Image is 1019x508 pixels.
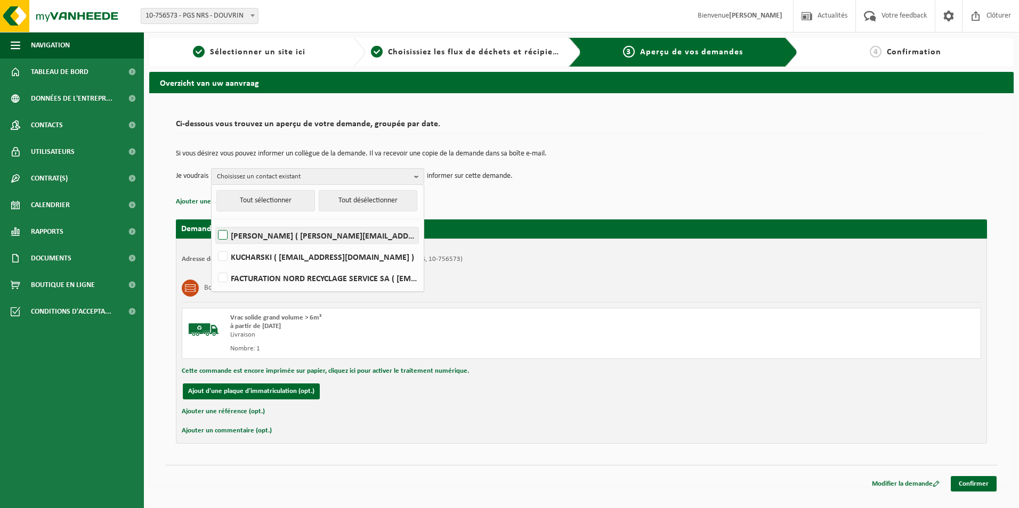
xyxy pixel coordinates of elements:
[216,190,315,211] button: Tout sélectionner
[182,424,272,438] button: Ajouter un commentaire (opt.)
[188,314,220,346] img: BL-SO-LV.png
[230,331,624,339] div: Livraison
[204,280,258,297] h3: Bois non traité (A)
[176,195,259,209] button: Ajouter une référence (opt.)
[230,345,624,353] div: Nombre: 1
[371,46,383,58] span: 2
[31,272,95,298] span: Boutique en ligne
[176,150,987,158] p: Si vous désirez vous pouvez informer un collègue de la demande. Il va recevoir une copie de la de...
[31,112,63,138] span: Contacts
[31,165,68,192] span: Contrat(s)
[176,168,208,184] p: Je voudrais
[210,48,305,56] span: Sélectionner un site ici
[217,169,410,185] span: Choisissez un contact existant
[211,168,424,184] button: Choisissez un contact existant
[216,249,418,265] label: KUCHARSKI ( [EMAIL_ADDRESS][DOMAIN_NAME] )
[31,245,71,272] span: Documents
[31,32,70,59] span: Navigation
[887,48,941,56] span: Confirmation
[427,168,513,184] p: informer sur cette demande.
[182,405,265,419] button: Ajouter une référence (opt.)
[864,476,948,491] a: Modifier la demande
[176,120,987,134] h2: Ci-dessous vous trouvez un aperçu de votre demande, groupée par date.
[31,192,70,218] span: Calendrier
[183,383,320,399] button: Ajout d'une plaque d'immatriculation (opt.)
[870,46,881,58] span: 4
[141,9,258,23] span: 10-756573 - PGS NRS - DOUVRIN
[951,476,997,491] a: Confirmer
[31,59,88,85] span: Tableau de bord
[31,138,75,165] span: Utilisateurs
[193,46,205,58] span: 1
[141,8,258,24] span: 10-756573 - PGS NRS - DOUVRIN
[181,225,262,233] strong: Demande pour [DATE]
[149,72,1014,93] h2: Overzicht van uw aanvraag
[319,190,417,211] button: Tout désélectionner
[230,314,321,321] span: Vrac solide grand volume > 6m³
[729,12,782,20] strong: [PERSON_NAME]
[155,46,344,59] a: 1Sélectionner un site ici
[388,48,565,56] span: Choisissiez les flux de déchets et récipients
[623,46,635,58] span: 3
[640,48,743,56] span: Aperçu de vos demandes
[182,256,249,263] strong: Adresse de placement:
[216,270,418,286] label: FACTURATION NORD RECYCLAGE SERVICE SA ( [EMAIL_ADDRESS][DOMAIN_NAME] )
[31,298,111,325] span: Conditions d'accepta...
[31,85,112,112] span: Données de l'entrepr...
[230,323,281,330] strong: à partir de [DATE]
[31,218,63,245] span: Rapports
[182,364,469,378] button: Cette commande est encore imprimée sur papier, cliquez ici pour activer le traitement numérique.
[216,227,418,243] label: [PERSON_NAME] ( [PERSON_NAME][EMAIL_ADDRESS][DOMAIN_NAME] )
[371,46,561,59] a: 2Choisissiez les flux de déchets et récipients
